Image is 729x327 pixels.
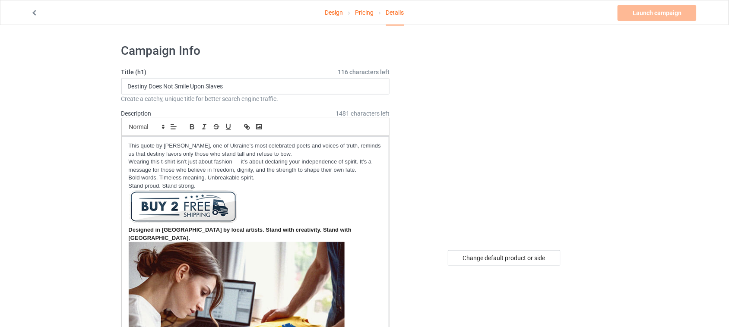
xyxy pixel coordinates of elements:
p: Wearing this t-shirt isn’t just about fashion — it’s about declaring your independence of spirit.... [129,158,383,174]
div: Change default product or side [448,250,561,266]
strong: Designed in [GEOGRAPHIC_DATA] by local artists. Stand with creativity. Stand with [GEOGRAPHIC_DATA]. [129,226,353,241]
img: YaW2Y8d.png [129,190,238,223]
div: Details [386,0,404,25]
label: Description [121,110,152,117]
label: Title (h1) [121,68,390,76]
a: Design [325,0,343,25]
p: This quote by [PERSON_NAME], one of Ukraine’s most celebrated poets and voices of truth, reminds ... [129,142,383,158]
span: 1481 characters left [336,109,390,118]
p: Bold words. Timeless meaning. Unbreakable spirit. [129,174,383,182]
span: 116 characters left [338,68,390,76]
p: Stand proud. Stand strong. [129,182,383,190]
div: Create a catchy, unique title for better search engine traffic. [121,94,390,103]
a: Pricing [355,0,374,25]
h1: Campaign Info [121,43,390,59]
